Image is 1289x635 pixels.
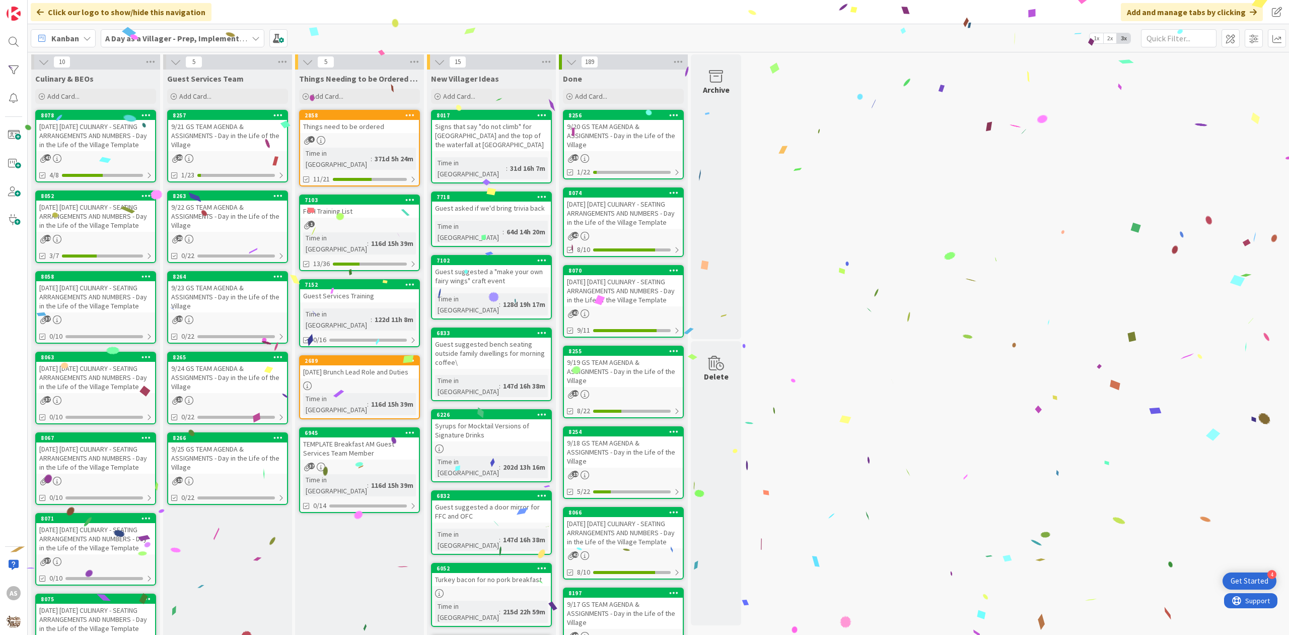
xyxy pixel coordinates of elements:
[300,196,419,205] div: 7103
[299,195,420,271] a: 7103FOH Training ListTime in [GEOGRAPHIC_DATA]:116d 15h 39m13/36
[369,480,416,491] div: 116d 15h 39m
[173,112,287,119] div: 8257
[432,410,551,441] div: 6226Syrups for Mocktail Versions of Signature Drinks
[1231,576,1268,586] div: Get Started
[1117,33,1130,43] span: 3x
[564,266,683,306] div: 8070[DATE] [DATE] CULINARY - SEATING ARRANGEMENTS AND NUMBERS - Day in the Life of the Village Te...
[437,411,551,418] div: 6226
[300,196,419,218] div: 7103FOH Training List
[432,491,551,500] div: 6832
[564,427,683,468] div: 82549/18 GS TEAM AGENDA & ASSIGNMENTS - Day in the Life of the Village
[435,601,499,623] div: Time in [GEOGRAPHIC_DATA]
[179,92,211,101] span: Add Card...
[300,428,419,460] div: 6945TEMPLATE Breakfast AM Guest Services Team Member
[431,328,552,401] a: 6833Guest suggested bench seating outside family dwellings for morning coffee\Time in [GEOGRAPHIC...
[35,110,156,182] a: 8078[DATE] [DATE] CULINARY - SEATING ARRANGEMENTS AND NUMBERS - Day in the Life of the Village Te...
[568,428,683,435] div: 8254
[313,174,330,184] span: 11/21
[568,267,683,274] div: 8070
[51,32,79,44] span: Kanban
[41,112,155,119] div: 8078
[499,606,500,617] span: :
[449,56,466,68] span: 15
[36,604,155,635] div: [DATE] [DATE] CULINARY - SEATING ARRANGEMENTS AND NUMBERS - Day in the Life of the Village Template
[1121,3,1263,21] div: Add and manage tabs by clicking
[300,111,419,133] div: 2858Things need to be ordered
[36,362,155,393] div: [DATE] [DATE] CULINARY - SEATING ARRANGEMENTS AND NUMBERS - Day in the Life of the Village Template
[500,462,548,473] div: 202d 13h 16m
[305,281,419,288] div: 7152
[437,112,551,119] div: 8017
[563,507,684,580] a: 8066[DATE] [DATE] CULINARY - SEATING ARRANGEMENTS AND NUMBERS - Day in the Life of the Village Te...
[41,515,155,522] div: 8071
[300,280,419,302] div: 7152Guest Services Training
[500,606,548,617] div: 215d 22h 59m
[167,190,288,263] a: 82639/22 GS TEAM AGENDA & ASSIGNMENTS - Day in the Life of the Village0/22
[437,565,551,572] div: 6052
[563,265,684,338] a: 8070[DATE] [DATE] CULINARY - SEATING ARRANGEMENTS AND NUMBERS - Day in the Life of the Village Te...
[303,232,367,255] div: Time in [GEOGRAPHIC_DATA]
[300,356,419,365] div: 2689
[173,273,287,280] div: 8264
[313,335,326,345] span: 0/16
[431,563,552,627] a: 6052Turkey bacon for no pork breakfastTime in [GEOGRAPHIC_DATA]:215d 22h 59m
[371,314,372,325] span: :
[168,362,287,393] div: 9/24 GS TEAM AGENDA & ASSIGNMENTS - Day in the Life of the Village
[577,486,590,497] span: 5/22
[47,92,80,101] span: Add Card...
[432,193,551,215] div: 7718Guest asked if we'd bring trivia back
[317,56,334,68] span: 5
[44,396,51,403] span: 37
[300,356,419,378] div: 2689[DATE] Brunch Lead Role and Duties
[564,347,683,387] div: 82559/19 GS TEAM AGENDA & ASSIGNMENTS - Day in the Life of the Village
[176,396,183,403] span: 19
[435,293,499,315] div: Time in [GEOGRAPHIC_DATA]
[53,56,70,68] span: 10
[168,442,287,474] div: 9/25 GS TEAM AGENDA & ASSIGNMENTS - Day in the Life of the Village
[300,365,419,378] div: [DATE] Brunch Lead Role and Duties
[36,353,155,362] div: 8063
[435,221,503,243] div: Time in [GEOGRAPHIC_DATA]
[572,154,579,161] span: 19
[41,193,155,200] div: 8052
[437,194,551,201] div: 7718
[371,153,372,164] span: :
[1267,570,1276,579] div: 4
[432,111,551,151] div: 8017Signs that say "do not climb" for [GEOGRAPHIC_DATA] and the top of the waterfall at [GEOGRAPH...
[577,406,590,416] span: 8/22
[300,111,419,120] div: 2858
[432,410,551,419] div: 6226
[299,355,420,419] a: 2689[DATE] Brunch Lead Role and DutiesTime in [GEOGRAPHIC_DATA]:116d 15h 39m
[572,471,579,477] span: 19
[564,111,683,120] div: 8256
[564,120,683,151] div: 9/20 GS TEAM AGENDA & ASSIGNMENTS - Day in the Life of the Village
[367,238,369,249] span: :
[367,480,369,491] span: :
[432,573,551,586] div: Turkey bacon for no pork breakfast
[435,456,499,478] div: Time in [GEOGRAPHIC_DATA]
[432,564,551,586] div: 6052Turkey bacon for no pork breakfast
[36,201,155,232] div: [DATE] [DATE] CULINARY - SEATING ARRANGEMENTS AND NUMBERS - Day in the Life of the Village Template
[311,92,343,101] span: Add Card...
[564,356,683,387] div: 9/19 GS TEAM AGENDA & ASSIGNMENTS - Day in the Life of the Village
[432,491,551,523] div: 6832Guest suggested a door mirror for FFC and OFC
[432,329,551,369] div: 6833Guest suggested bench seating outside family dwellings for morning coffee\
[35,432,156,505] a: 8067[DATE] [DATE] CULINARY - SEATING ARRANGEMENTS AND NUMBERS - Day in the Life of the Village Te...
[435,529,499,551] div: Time in [GEOGRAPHIC_DATA]
[168,272,287,281] div: 8264
[21,2,46,14] span: Support
[7,586,21,600] div: AS
[173,193,287,200] div: 8263
[564,198,683,229] div: [DATE] [DATE] CULINARY - SEATING ARRANGEMENTS AND NUMBERS - Day in the Life of the Village Template
[577,325,590,336] span: 9/11
[36,595,155,635] div: 8075[DATE] [DATE] CULINARY - SEATING ARRANGEMENTS AND NUMBERS - Day in the Life of the Village Te...
[305,197,419,204] div: 7103
[36,111,155,151] div: 8078[DATE] [DATE] CULINARY - SEATING ARRANGEMENTS AND NUMBERS - Day in the Life of the Village Te...
[168,111,287,151] div: 82579/21 GS TEAM AGENDA & ASSIGNMENTS - Day in the Life of the Village
[437,330,551,337] div: 6833
[506,163,508,174] span: :
[35,74,94,84] span: Culinary & BEOs
[44,235,51,241] span: 39
[503,226,504,237] span: :
[168,353,287,362] div: 8265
